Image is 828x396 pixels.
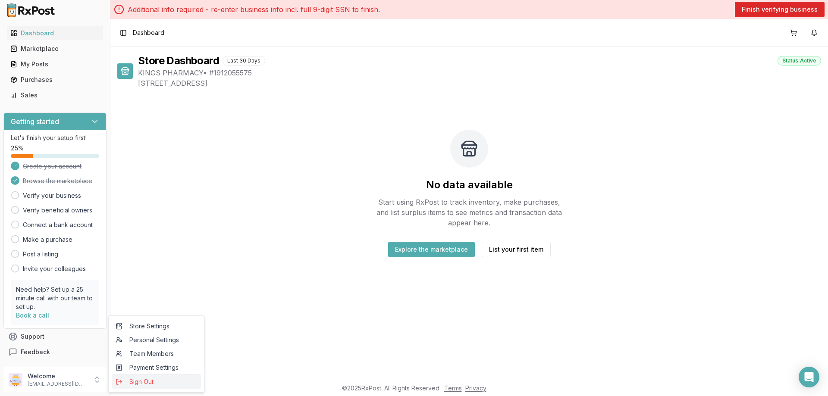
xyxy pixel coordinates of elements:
[10,29,100,37] div: Dashboard
[116,349,198,358] span: Team Members
[7,41,103,56] a: Marketplace
[133,28,164,37] span: Dashboard
[11,144,24,153] span: 25 %
[373,197,566,228] p: Start using RxPost to track inventory, make purchases, and list surplus items to see metrics and ...
[482,242,551,257] button: List your first item
[112,361,201,374] a: Payment Settings
[23,235,72,244] a: Make a purchase
[112,374,201,389] button: Sign Out
[7,87,103,103] a: Sales
[3,26,107,40] button: Dashboard
[388,242,475,257] button: Explore the marketplace
[3,42,107,56] button: Marketplace
[28,372,88,380] p: Welcome
[10,44,100,53] div: Marketplace
[778,56,821,65] div: Status: Active
[16,285,94,311] p: Need help? Set up a 25 minute call with our team to set up.
[7,56,103,72] a: My Posts
[23,250,58,259] a: Post a listing
[7,25,103,41] a: Dashboard
[112,347,201,361] a: Team Members
[116,377,198,386] span: Sign Out
[465,384,486,392] a: Privacy
[112,333,201,347] a: Personal Settings
[116,322,198,331] span: Store Settings
[7,72,103,87] a: Purchases
[3,57,107,71] button: My Posts
[10,60,100,69] div: My Posts
[138,54,219,68] h1: Store Dashboard
[116,336,198,344] span: Personal Settings
[799,367,819,387] div: Open Intercom Messenger
[28,380,88,387] p: [EMAIL_ADDRESS][DOMAIN_NAME]
[735,2,825,17] button: Finish verifying business
[112,319,201,333] a: Store Settings
[128,4,380,15] p: Additional info required - re-enter business info incl. full 9-digit SSN to finish.
[23,191,81,200] a: Verify your business
[10,75,100,84] div: Purchases
[138,68,821,78] span: KINGS PHARMACY • # 1912055575
[9,373,22,387] img: User avatar
[426,178,513,192] h2: No data available
[21,348,50,356] span: Feedback
[23,177,92,185] span: Browse the marketplace
[116,363,198,372] span: Payment Settings
[3,73,107,87] button: Purchases
[3,344,107,360] button: Feedback
[11,134,99,142] p: Let's finish your setup first!
[23,162,82,171] span: Create your account
[23,221,93,229] a: Connect a bank account
[11,116,59,127] h3: Getting started
[3,3,59,17] img: RxPost Logo
[138,78,821,88] span: [STREET_ADDRESS]
[444,384,462,392] a: Terms
[23,265,86,273] a: Invite your colleagues
[16,312,49,319] a: Book a call
[23,206,92,215] a: Verify beneficial owners
[3,88,107,102] button: Sales
[133,28,164,37] nav: breadcrumb
[10,91,100,100] div: Sales
[3,329,107,344] button: Support
[223,56,265,65] div: Last 30 Days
